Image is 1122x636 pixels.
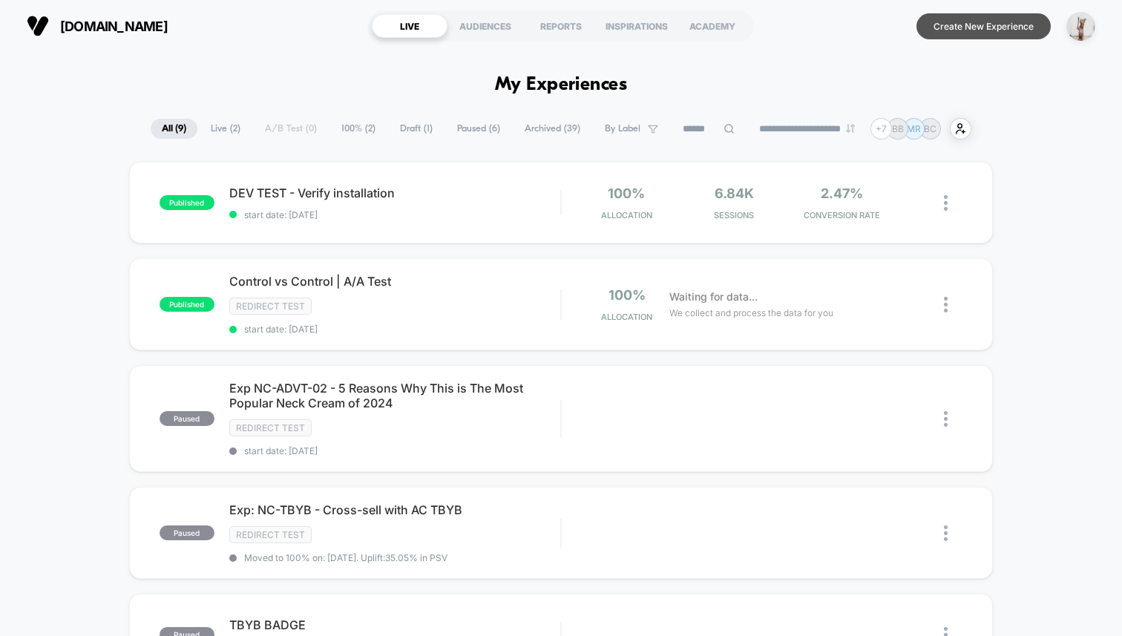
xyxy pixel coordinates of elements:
img: close [944,411,948,427]
span: Waiting for data... [669,289,758,305]
img: Visually logo [27,15,49,37]
div: + 7 [870,118,892,140]
p: BC [924,123,936,134]
span: 2.47% [821,186,863,201]
span: Archived ( 39 ) [514,119,591,139]
img: ppic [1066,12,1095,41]
div: ACADEMY [675,14,750,38]
span: Exp NC-ADVT-02 - 5 Reasons Why This is The Most Popular Neck Cream of 2024 [229,381,560,410]
span: paused [160,411,214,426]
div: AUDIENCES [447,14,523,38]
span: 100% [608,287,646,303]
span: Control vs Control | A/A Test [229,274,560,289]
button: Create New Experience [916,13,1051,39]
span: CONVERSION RATE [792,210,892,220]
p: MR [907,123,921,134]
span: published [160,297,214,312]
span: We collect and process the data for you [669,306,833,320]
button: ppic [1062,11,1100,42]
img: close [944,297,948,312]
span: Redirect Test [229,526,312,543]
span: Draft ( 1 ) [389,119,444,139]
span: DEV TEST - Verify installation [229,186,560,200]
p: BB [892,123,904,134]
img: close [944,195,948,211]
span: start date: [DATE] [229,209,560,220]
img: end [846,124,855,133]
div: REPORTS [523,14,599,38]
span: Redirect Test [229,419,312,436]
span: Paused ( 6 ) [446,119,511,139]
span: paused [160,525,214,540]
span: Moved to 100% on: [DATE] . Uplift: 35.05% in PSV [244,552,447,563]
img: close [944,525,948,541]
span: TBYB BADGE [229,617,560,632]
span: start date: [DATE] [229,445,560,456]
span: published [160,195,214,210]
span: 100% ( 2 ) [330,119,387,139]
span: Allocation [601,210,652,220]
h1: My Experiences [495,74,628,96]
span: 100% [608,186,645,201]
span: Sessions [684,210,784,220]
span: 6.84k [715,186,754,201]
button: [DOMAIN_NAME] [22,14,172,38]
span: All ( 9 ) [151,119,197,139]
span: start date: [DATE] [229,324,560,335]
span: Redirect Test [229,298,312,315]
span: Live ( 2 ) [200,119,252,139]
div: INSPIRATIONS [599,14,675,38]
div: LIVE [372,14,447,38]
span: Allocation [601,312,652,322]
span: Exp: NC-TBYB - Cross-sell with AC TBYB [229,502,560,517]
span: [DOMAIN_NAME] [60,19,168,34]
span: By Label [605,123,640,134]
